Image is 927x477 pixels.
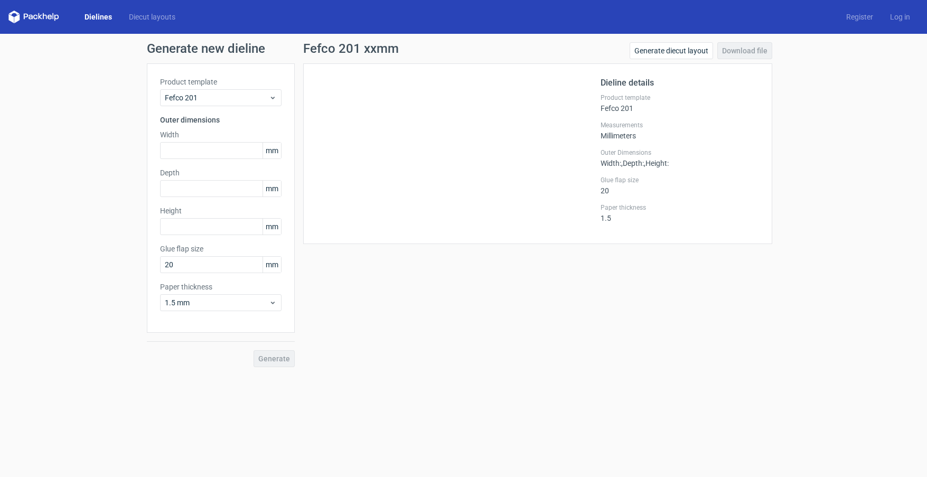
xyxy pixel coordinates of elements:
span: mm [263,181,281,197]
label: Product template [601,93,759,102]
a: Diecut layouts [120,12,184,22]
label: Glue flap size [160,244,282,254]
label: Depth [160,167,282,178]
a: Dielines [76,12,120,22]
span: mm [263,219,281,235]
div: 20 [601,176,759,195]
div: Millimeters [601,121,759,140]
a: Register [838,12,882,22]
a: Log in [882,12,919,22]
span: mm [263,143,281,158]
div: 1.5 [601,203,759,222]
span: mm [263,257,281,273]
h1: Fefco 201 xxmm [303,42,399,55]
label: Width [160,129,282,140]
label: Paper thickness [160,282,282,292]
div: Fefco 201 [601,93,759,113]
label: Measurements [601,121,759,129]
label: Height [160,205,282,216]
span: Fefco 201 [165,92,269,103]
a: Generate diecut layout [630,42,713,59]
label: Paper thickness [601,203,759,212]
span: , Height : [644,159,669,167]
h3: Outer dimensions [160,115,282,125]
h2: Dieline details [601,77,759,89]
span: , Depth : [621,159,644,167]
span: Width : [601,159,621,167]
span: 1.5 mm [165,297,269,308]
label: Product template [160,77,282,87]
h1: Generate new dieline [147,42,781,55]
label: Glue flap size [601,176,759,184]
label: Outer Dimensions [601,148,759,157]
